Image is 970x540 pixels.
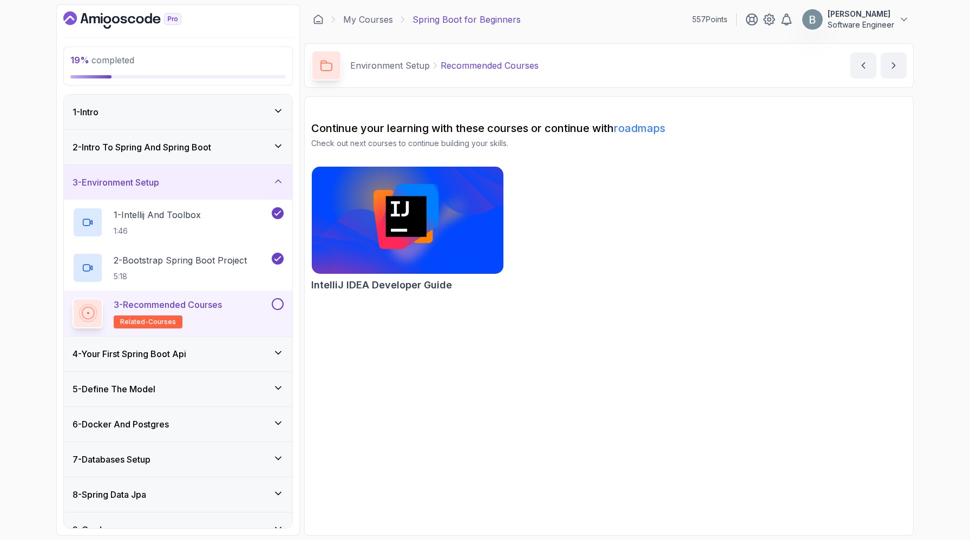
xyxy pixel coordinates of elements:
[114,208,201,221] p: 1 - Intellij And Toolbox
[64,337,292,371] button: 4-Your First Spring Boot Api
[312,167,503,274] img: IntelliJ IDEA Developer Guide card
[343,13,393,26] a: My Courses
[64,165,292,200] button: 3-Environment Setup
[70,55,134,65] span: completed
[311,121,907,136] h2: Continue your learning with these courses or continue with
[802,9,909,30] button: user profile image[PERSON_NAME]Software Engineer
[73,347,186,360] h3: 4 - Your First Spring Boot Api
[73,141,211,154] h3: 2 - Intro To Spring And Spring Boot
[313,14,324,25] a: Dashboard
[64,372,292,406] button: 5-Define The Model
[73,383,155,396] h3: 5 - Define The Model
[73,207,284,238] button: 1-Intellij And Toolbox1:46
[828,19,894,30] p: Software Engineer
[73,523,102,536] h3: 9 - Crud
[64,477,292,512] button: 8-Spring Data Jpa
[828,9,894,19] p: [PERSON_NAME]
[73,253,284,283] button: 2-Bootstrap Spring Boot Project5:18
[64,130,292,164] button: 2-Intro To Spring And Spring Boot
[614,122,665,135] a: roadmaps
[64,407,292,442] button: 6-Docker And Postgres
[114,298,222,311] p: 3 - Recommended Courses
[350,59,430,72] p: Environment Setup
[73,176,159,189] h3: 3 - Environment Setup
[311,166,504,293] a: IntelliJ IDEA Developer Guide cardIntelliJ IDEA Developer Guide
[114,254,247,267] p: 2 - Bootstrap Spring Boot Project
[311,278,452,293] h2: IntelliJ IDEA Developer Guide
[114,226,201,236] p: 1:46
[311,138,907,149] p: Check out next courses to continue building your skills.
[120,318,176,326] span: related-courses
[73,488,146,501] h3: 8 - Spring Data Jpa
[881,52,907,78] button: next content
[64,95,292,129] button: 1-Intro
[692,14,728,25] p: 557 Points
[114,271,247,282] p: 5:18
[63,11,206,29] a: Dashboard
[412,13,521,26] p: Spring Boot for Beginners
[73,298,284,328] button: 3-Recommended Coursesrelated-courses
[850,52,876,78] button: previous content
[70,55,89,65] span: 19 %
[73,418,169,431] h3: 6 - Docker And Postgres
[441,59,539,72] p: Recommended Courses
[802,9,823,30] img: user profile image
[64,442,292,477] button: 7-Databases Setup
[73,106,99,118] h3: 1 - Intro
[73,453,150,466] h3: 7 - Databases Setup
